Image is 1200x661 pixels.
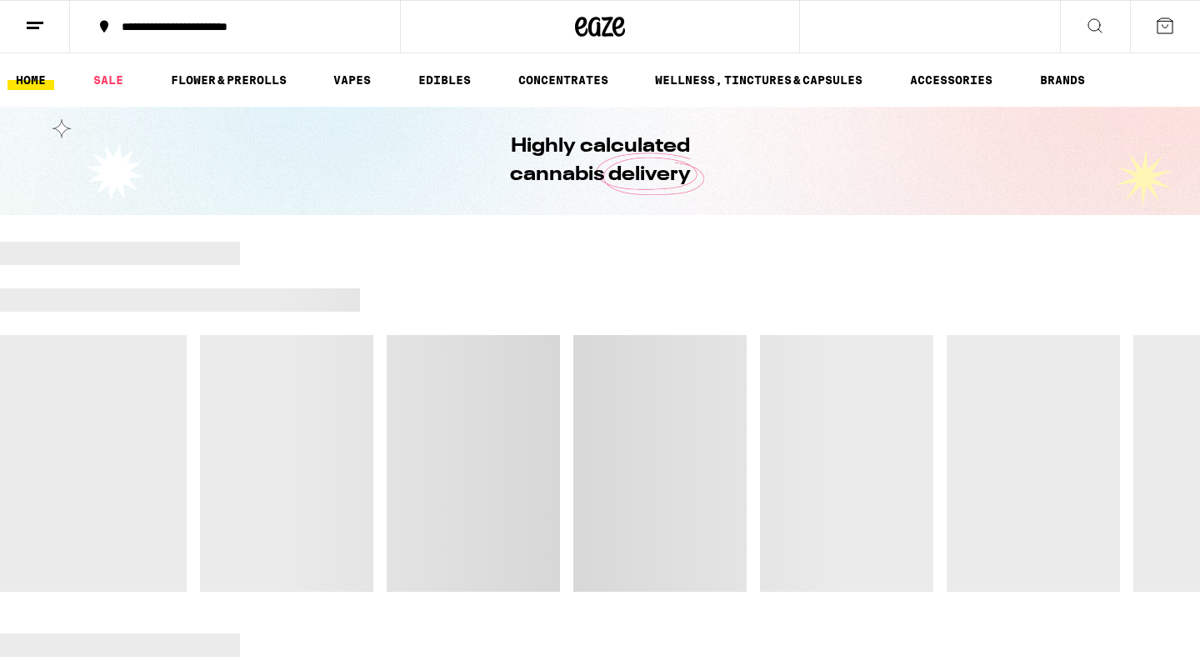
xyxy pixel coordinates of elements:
button: BRANDS [1032,70,1093,90]
a: SALE [85,70,132,90]
a: VAPES [325,70,379,90]
a: HOME [7,70,54,90]
a: FLOWER & PREROLLS [162,70,295,90]
a: CONCENTRATES [510,70,617,90]
h1: Highly calculated cannabis delivery [462,133,737,189]
a: WELLNESS, TINCTURES & CAPSULES [647,70,871,90]
a: ACCESSORIES [902,70,1001,90]
a: EDIBLES [410,70,479,90]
